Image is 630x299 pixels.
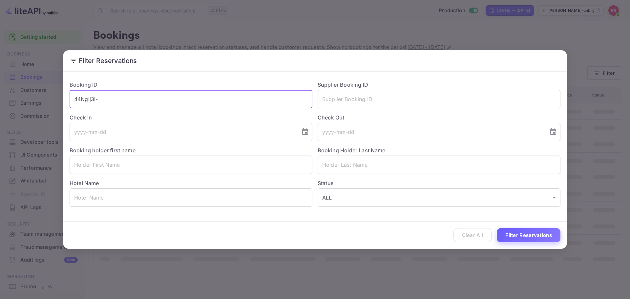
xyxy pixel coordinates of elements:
button: Choose date [547,125,560,139]
label: Check Out [318,114,560,121]
input: Holder First Name [70,156,312,174]
input: yyyy-mm-dd [318,123,544,141]
input: Supplier Booking ID [318,90,560,108]
label: Booking holder first name [70,147,136,154]
label: Supplier Booking ID [318,81,368,88]
label: Booking Holder Last Name [318,147,386,154]
label: Check In [70,114,312,121]
label: Status [318,179,560,187]
label: Hotel Name [70,180,99,186]
button: Choose date [299,125,312,139]
label: Booking ID [70,81,98,88]
input: yyyy-mm-dd [70,123,296,141]
h2: Filter Reservations [63,50,567,71]
button: Filter Reservations [497,228,560,242]
input: Hotel Name [70,188,312,207]
input: Booking ID [70,90,312,108]
div: ALL [318,188,560,207]
input: Holder Last Name [318,156,560,174]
